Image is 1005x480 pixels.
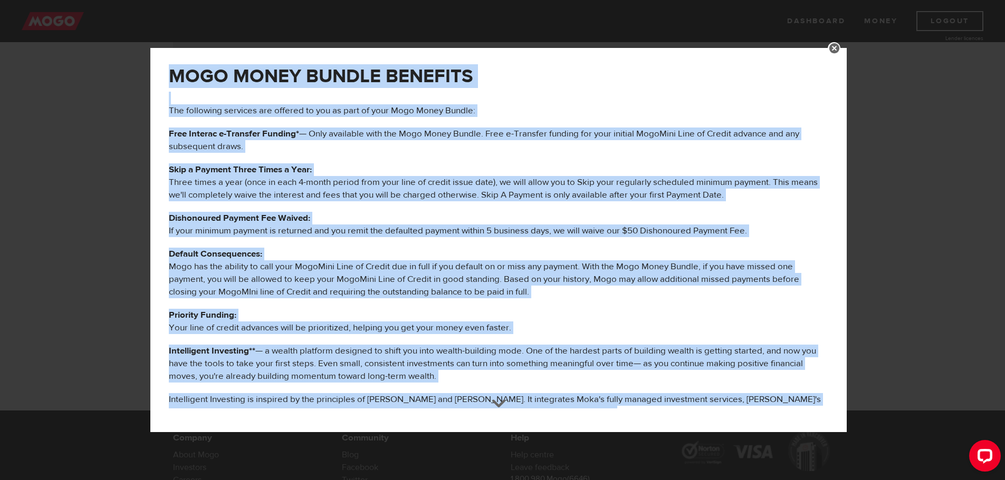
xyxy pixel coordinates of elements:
b: Priority Funding: [169,309,236,321]
b: Dishonoured Payment Fee Waived: [169,212,310,224]
h2: MOGO MONEY BUNDLE BENEFITS [169,65,828,87]
p: — Only available with the Mogo Money Bundle. Free e-Transfer funding for your initial MogoMini Li... [169,128,828,153]
p: The following services are offered to you as part of your Mogo Money Bundle: [169,104,828,117]
p: Mogo has the ability to call your MogoMini Line of Credit due in full if you default on or miss a... [169,248,828,298]
p: — a wealth platform designed to shift you into wealth-building mode. One of the hardest parts of ... [169,345,828,383]
b: Intelligent Investing** [169,345,255,357]
b: Free Interac e-Transfer Funding* [169,128,299,140]
b: Skip a Payment Three Times a Year: [169,164,312,175]
p: Your line of credit advances will be prioritized, helping you get your money even faster. [169,309,828,334]
p: Intelligent Investing is inspired by the principles of [PERSON_NAME] and [PERSON_NAME]. It integr... [169,393,828,418]
p: Three times a year (once in each 4-month period from your line of credit issue date), we will all... [169,163,828,201]
p: If your minimum payment is returned and you remit the defaulted payment within 5 business days, w... [169,212,828,237]
b: Default Consequences: [169,248,262,260]
iframe: LiveChat chat widget [961,436,1005,480]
